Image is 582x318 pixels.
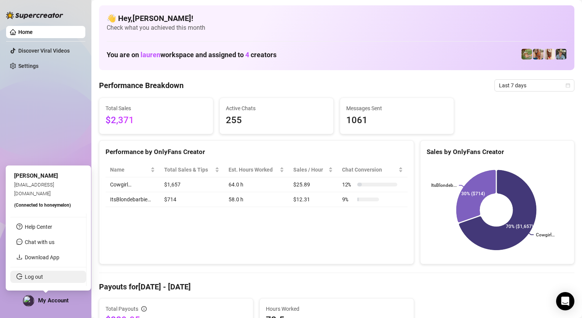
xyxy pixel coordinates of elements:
[106,192,160,207] td: ItsBlondebarbie…
[226,113,327,128] span: 255
[499,80,570,91] span: Last 7 days
[521,49,532,59] img: Cowgirl
[544,49,555,59] img: Honey
[226,104,327,112] span: Active Chats
[107,51,277,59] h1: You are on workspace and assigned to creators
[18,48,70,54] a: Discover Viral Videos
[342,165,397,174] span: Chat Conversion
[342,195,354,204] span: 9 %
[293,165,327,174] span: Sales / Hour
[18,29,33,35] a: Home
[536,232,555,238] text: Cowgirl…
[164,165,213,174] span: Total Sales & Tips
[6,11,63,19] img: logo-BBDzfeDw.svg
[25,224,52,230] a: Help Center
[427,147,568,157] div: Sales by OnlyFans Creator
[106,162,160,177] th: Name
[25,274,43,280] a: Log out
[346,113,448,128] span: 1061
[18,63,38,69] a: Settings
[106,147,408,157] div: Performance by OnlyFans Creator
[107,24,567,32] span: Check what you achieved this month
[229,165,278,174] div: Est. Hours Worked
[107,13,567,24] h4: 👋 Hey, [PERSON_NAME] !
[289,162,337,177] th: Sales / Hour
[346,104,448,112] span: Messages Sent
[533,49,544,59] img: ItsBlondebarbie
[38,297,69,304] span: My Account
[556,292,574,310] div: Open Intercom Messenger
[160,177,224,192] td: $1,657
[266,305,407,313] span: Hours Worked
[431,183,457,188] text: ItsBlondeb...
[23,296,34,306] img: profilePics%2FsVfjVGhw1KXWIEIyoDnHGHzTQjX2.jpeg
[556,49,566,59] img: Greg
[566,83,570,88] span: calendar
[106,305,138,313] span: Total Payouts
[245,51,249,59] span: 4
[289,177,337,192] td: $25.89
[14,182,54,196] span: [EMAIL_ADDRESS][DOMAIN_NAME]
[224,192,289,207] td: 58.0 h
[289,192,337,207] td: $12.31
[16,239,22,245] span: message
[14,202,71,208] span: (Connected to honeymelon )
[110,165,149,174] span: Name
[14,172,58,179] span: [PERSON_NAME]
[342,180,354,189] span: 12 %
[106,177,160,192] td: Cowgirl…
[224,177,289,192] td: 64.0 h
[141,51,160,59] span: lauren
[99,281,574,292] h4: Payouts for [DATE] - [DATE]
[25,239,54,245] span: Chat with us
[160,192,224,207] td: $714
[160,162,224,177] th: Total Sales & Tips
[25,254,59,260] a: Download App
[337,162,408,177] th: Chat Conversion
[106,113,207,128] span: $2,371
[99,80,184,91] h4: Performance Breakdown
[141,306,147,312] span: info-circle
[10,271,86,283] li: Log out
[106,104,207,112] span: Total Sales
